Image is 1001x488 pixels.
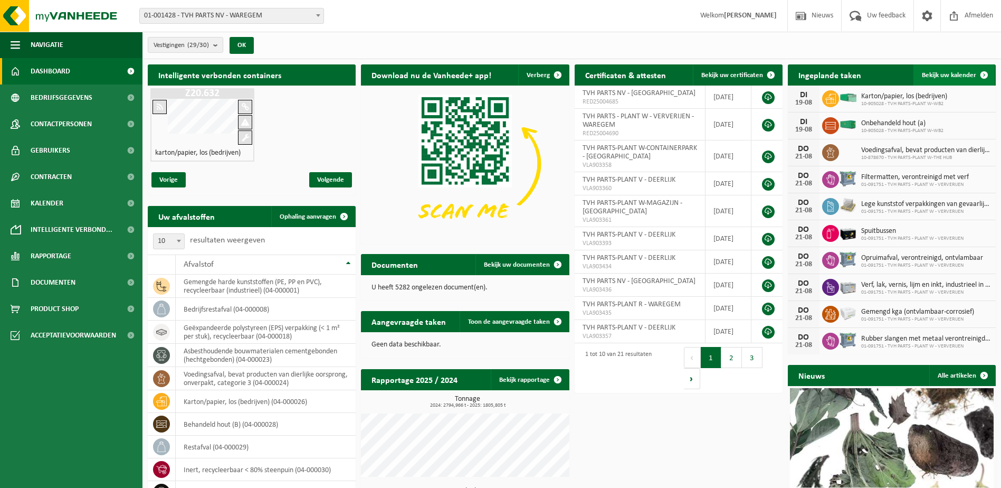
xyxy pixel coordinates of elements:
label: resultaten weergeven [190,236,265,245]
span: Acceptatievoorwaarden [31,322,116,349]
span: VLA903435 [583,309,697,317]
a: Bekijk rapportage [491,369,568,390]
span: TVH PARTS-PLANT W-CONTAINERPARK - [GEOGRAPHIC_DATA] [583,144,697,161]
span: Gebruikers [31,137,70,164]
button: Previous [684,347,701,368]
span: 2024: 2794,966 t - 2025: 1805,805 t [366,403,569,408]
span: Ophaling aanvragen [280,213,336,220]
span: Vestigingen [154,37,209,53]
button: Next [684,368,700,389]
img: PB-AP-0800-MET-02-01 [839,170,857,187]
a: Bekijk uw certificaten [693,64,781,86]
span: Toon de aangevraagde taken [468,318,550,325]
span: TVH PARTS-PLANT R - WAREGEM [583,301,681,308]
a: Toon de aangevraagde taken [460,311,568,332]
button: 3 [742,347,762,368]
div: 21-08 [793,315,814,322]
span: Onbehandeld hout (a) [861,119,943,128]
button: Vestigingen(29/30) [148,37,223,53]
td: bedrijfsrestafval (04-000008) [176,298,356,321]
span: 01-091751 - TVH PARTS - PLANT W - VERVERIJEN [861,209,990,215]
td: voedingsafval, bevat producten van dierlijke oorsprong, onverpakt, categorie 3 (04-000024) [176,367,356,390]
h2: Documenten [361,254,428,275]
span: VLA903393 [583,239,697,248]
button: 1 [701,347,721,368]
img: Download de VHEPlus App [361,86,569,242]
span: 01-091751 - TVH PARTS - PLANT W - VERVERIJEN [861,289,990,296]
span: TVH PARTS-PLANT V - DEERLIJK [583,254,675,262]
div: 19-08 [793,99,814,107]
td: karton/papier, los (bedrijven) (04-000026) [176,390,356,413]
span: Dashboard [31,58,70,85]
span: TVH PARTS-PLANT V - DEERLIJK [583,324,675,332]
h2: Intelligente verbonden containers [148,64,356,85]
span: 10-905028 - TVH PARTS-PLANT W-WB2 [861,128,943,134]
span: 10 [154,234,184,249]
td: [DATE] [706,86,751,109]
span: TVH PARTS NV - [GEOGRAPHIC_DATA] [583,277,695,285]
div: 21-08 [793,153,814,161]
p: Geen data beschikbaar. [371,341,558,349]
td: gemengde harde kunststoffen (PE, PP en PVC), recycleerbaar (industrieel) (04-000001) [176,275,356,298]
div: DI [793,91,814,99]
img: PB-AP-0800-MET-02-01 [839,250,857,268]
div: 21-08 [793,342,814,349]
span: Karton/papier, los (bedrijven) [861,92,947,101]
div: 21-08 [793,288,814,295]
span: Product Shop [31,296,79,322]
img: PB-AP-0800-MET-02-01 [839,331,857,349]
h2: Rapportage 2025 / 2024 [361,369,468,390]
div: 21-08 [793,207,814,214]
span: VLA903434 [583,262,697,271]
div: DI [793,118,814,126]
span: Vorige [151,172,186,187]
img: HK-XC-40-GN-00 [839,120,857,129]
div: DO [793,172,814,180]
span: 01-091751 - TVH PARTS - PLANT W - VERVERIJEN [861,236,964,242]
td: [DATE] [706,297,751,320]
h2: Aangevraagde taken [361,311,456,332]
span: Bekijk uw kalender [922,72,976,79]
a: Bekijk uw kalender [913,64,995,86]
div: 21-08 [793,234,814,241]
div: DO [793,306,814,315]
td: [DATE] [706,195,751,227]
span: TVH PARTS-PLANT W-MAGAZIJN - [GEOGRAPHIC_DATA] [583,199,682,215]
span: 10 [153,233,185,249]
h2: Download nu de Vanheede+ app! [361,64,502,85]
span: TVH PARTS NV - [GEOGRAPHIC_DATA] [583,89,695,97]
td: [DATE] [706,140,751,172]
img: PB-LB-0680-HPE-BK-11 [839,223,857,241]
a: Alle artikelen [929,365,995,386]
span: Verberg [527,72,550,79]
span: Bekijk uw documenten [484,261,550,268]
div: DO [793,252,814,261]
span: TVH PARTS - PLANT W - VERVERIJEN - WAREGEM [583,112,694,129]
span: VLA903358 [583,161,697,170]
div: DO [793,226,814,234]
a: Ophaling aanvragen [271,206,355,227]
strong: [PERSON_NAME] [724,12,777,20]
span: Navigatie [31,32,63,58]
div: 21-08 [793,180,814,187]
span: 01-091751 - TVH PARTS - PLANT W - VERVERIJEN [861,262,983,269]
count: (29/30) [187,42,209,49]
span: 01-091751 - TVH PARTS - PLANT W - VERVERIJEN [861,316,974,323]
span: Contactpersonen [31,111,92,137]
span: 10-878670 - TVH PARTS-PLANT W-THE HUB [861,155,990,161]
td: restafval (04-000029) [176,436,356,458]
span: Rubber slangen met metaal verontreinigd met olie [861,335,990,343]
a: Bekijk uw documenten [475,254,568,275]
p: U heeft 5282 ongelezen document(en). [371,284,558,292]
td: inert, recycleerbaar < 80% steenpuin (04-000030) [176,458,356,481]
span: RED25004685 [583,98,697,106]
span: Verf, lak, vernis, lijm en inkt, industrieel in kleinverpakking [861,281,990,289]
span: 01-001428 - TVH PARTS NV - WAREGEM [140,8,323,23]
td: geëxpandeerde polystyreen (EPS) verpakking (< 1 m² per stuk), recycleerbaar (04-000018) [176,321,356,344]
span: 01-091751 - TVH PARTS - PLANT W - VERVERIJEN [861,343,990,350]
span: Afvalstof [184,260,214,269]
div: 19-08 [793,126,814,134]
span: Volgende [309,172,352,187]
span: VLA903436 [583,286,697,294]
td: [DATE] [706,320,751,343]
